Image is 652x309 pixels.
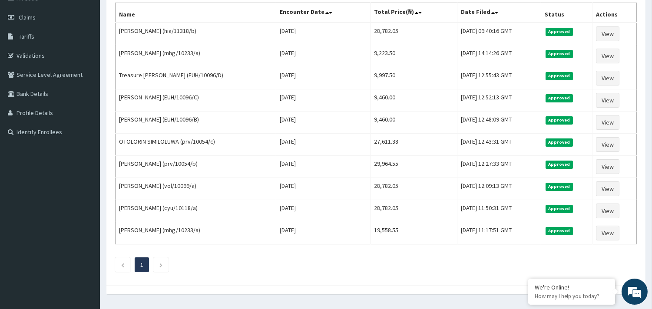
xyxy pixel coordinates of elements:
td: [DATE] 12:43:31 GMT [457,134,541,156]
a: View [596,115,619,130]
span: Approved [546,116,573,124]
div: Chat with us now [45,49,146,60]
span: Approved [546,94,573,102]
td: [DATE] [276,23,370,45]
td: OTOLORIN SIMILOLUWA (prv/10054/c) [116,134,276,156]
th: Actions [592,3,636,23]
td: [PERSON_NAME] (EUH/10096/B) [116,112,276,134]
span: Approved [546,205,573,213]
span: Tariffs [19,33,34,40]
th: Status [541,3,592,23]
a: View [596,93,619,108]
td: [DATE] 11:50:31 GMT [457,200,541,222]
a: Next page [159,261,163,269]
td: [DATE] 12:52:13 GMT [457,89,541,112]
td: 9,460.00 [370,112,457,134]
span: Approved [546,28,573,36]
td: 28,782.05 [370,23,457,45]
td: [PERSON_NAME] (hia/11318/b) [116,23,276,45]
textarea: Type your message and hit 'Enter' [4,212,165,242]
td: [DATE] [276,156,370,178]
td: 28,782.05 [370,178,457,200]
a: Previous page [121,261,125,269]
a: View [596,26,619,41]
td: [DATE] 12:27:33 GMT [457,156,541,178]
span: Approved [546,161,573,168]
p: How may I help you today? [535,293,609,300]
td: [DATE] [276,134,370,156]
a: View [596,49,619,63]
td: [PERSON_NAME] (mhg/10233/a) [116,45,276,67]
img: d_794563401_company_1708531726252_794563401 [16,43,35,65]
a: View [596,137,619,152]
th: Name [116,3,276,23]
a: View [596,204,619,218]
td: 9,460.00 [370,89,457,112]
td: [DATE] 12:48:09 GMT [457,112,541,134]
th: Encounter Date [276,3,370,23]
span: Approved [546,138,573,146]
span: Approved [546,50,573,58]
td: [DATE] [276,222,370,244]
a: Page 1 is your current page [140,261,143,269]
span: We're online! [50,97,120,184]
td: 27,611.38 [370,134,457,156]
td: [PERSON_NAME] (prv/10054/b) [116,156,276,178]
span: Approved [546,72,573,80]
td: [PERSON_NAME] (mhg/10233/a) [116,222,276,244]
td: 29,964.55 [370,156,457,178]
td: [PERSON_NAME] (vol/10099/a) [116,178,276,200]
a: View [596,181,619,196]
td: [DATE] [276,45,370,67]
td: Treasure [PERSON_NAME] (EUH/10096/D) [116,67,276,89]
a: View [596,71,619,85]
div: We're Online! [535,283,609,291]
span: Approved [546,183,573,191]
td: 9,997.50 [370,67,457,89]
th: Date Filed [457,3,541,23]
th: Total Price(₦) [370,3,457,23]
td: [DATE] [276,112,370,134]
td: [DATE] [276,178,370,200]
a: View [596,226,619,240]
span: Approved [546,227,573,235]
td: [DATE] [276,89,370,112]
td: 19,558.55 [370,222,457,244]
div: Minimize live chat window [142,4,163,25]
td: [DATE] 09:40:16 GMT [457,23,541,45]
td: [PERSON_NAME] (cyu/10118/a) [116,200,276,222]
td: [DATE] 12:09:13 GMT [457,178,541,200]
a: View [596,159,619,174]
span: Claims [19,13,36,21]
td: [DATE] 11:17:51 GMT [457,222,541,244]
td: 9,223.50 [370,45,457,67]
td: [PERSON_NAME] (EUH/10096/C) [116,89,276,112]
td: [DATE] 12:55:43 GMT [457,67,541,89]
td: [DATE] [276,200,370,222]
td: [DATE] 14:14:26 GMT [457,45,541,67]
td: [DATE] [276,67,370,89]
td: 28,782.05 [370,200,457,222]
